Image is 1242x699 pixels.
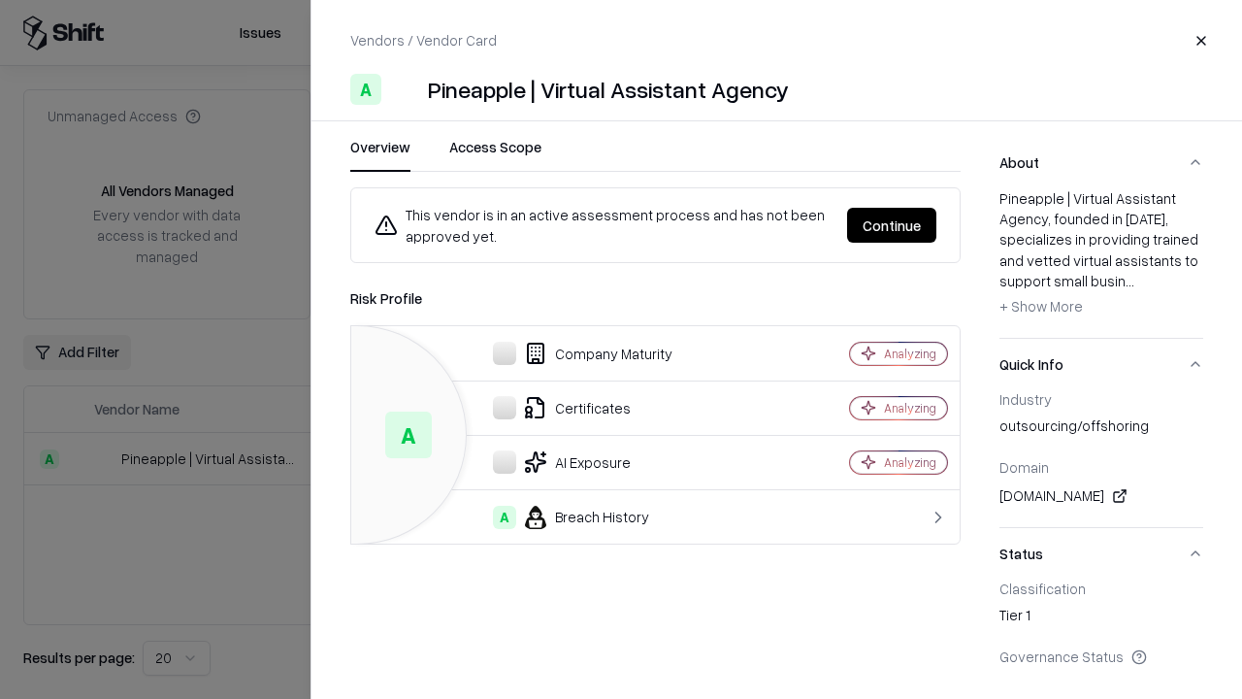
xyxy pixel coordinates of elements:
div: Analyzing [884,400,936,416]
div: About [999,188,1203,338]
div: Industry [999,390,1203,408]
div: outsourcing/offshoring [999,416,1203,443]
button: Status [999,528,1203,580]
div: A [350,74,381,105]
button: Overview [350,137,410,172]
div: Tier 1 [999,605,1203,632]
div: Breach History [367,506,782,529]
button: Access Scope [449,137,541,172]
div: [DOMAIN_NAME] [999,484,1203,508]
div: Company Maturity [367,342,782,365]
div: A [493,506,516,529]
div: Pineapple | Virtual Assistant Agency [428,74,789,105]
button: About [999,137,1203,188]
span: ... [1126,272,1134,289]
p: Vendors / Vendor Card [350,30,497,50]
button: Continue [847,208,936,243]
div: A [385,412,432,458]
div: Certificates [367,396,782,419]
div: AI Exposure [367,450,782,474]
div: This vendor is in an active assessment process and has not been approved yet. [375,204,832,247]
span: + Show More [999,297,1083,315]
div: Domain [999,458,1203,476]
div: Analyzing [884,454,936,471]
div: Governance Status [999,648,1203,665]
div: Pineapple | Virtual Assistant Agency, founded in [DATE], specializes in providing trained and vet... [999,188,1203,322]
div: Quick Info [999,390,1203,527]
div: Risk Profile [350,286,961,310]
img: Pineapple | Virtual Assistant Agency [389,74,420,105]
div: Classification [999,580,1203,597]
div: Analyzing [884,346,936,362]
button: + Show More [999,291,1083,322]
button: Quick Info [999,339,1203,390]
